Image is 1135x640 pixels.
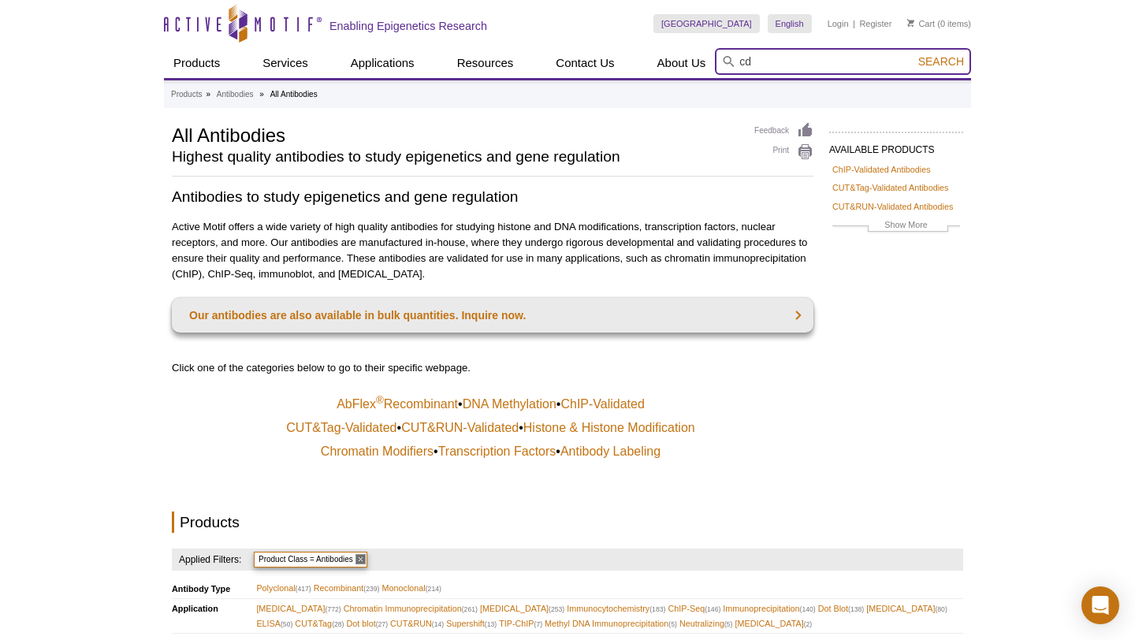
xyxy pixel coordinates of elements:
[832,218,960,236] a: Show More
[270,90,318,99] li: All Antibodies
[321,444,434,460] a: Chromatin Modifiers
[432,620,444,628] span: (14)
[768,14,812,33] a: English
[679,616,733,631] span: Neutralizing
[907,19,914,27] img: Your Cart
[485,620,497,628] span: (13)
[382,581,441,596] span: Monoclonal
[376,620,388,628] span: (27)
[259,90,264,99] li: »
[295,616,344,631] span: CUT&Tag
[832,180,948,195] a: CUT&Tag-Validated Antibodies
[332,620,344,628] span: (28)
[401,420,519,436] a: CUT&RUN-Validated
[363,585,379,593] span: (239)
[172,150,739,164] h2: Highest quality antibodies to study epigenetics and gene regulation
[256,581,311,596] span: Polyclonal
[480,601,564,616] span: [MEDICAL_DATA]
[376,394,384,406] sup: ®
[326,605,341,613] span: (772)
[848,605,864,613] span: (138)
[329,19,487,33] h2: Enabling Epigenetics Research
[281,620,292,628] span: (50)
[859,18,891,29] a: Register
[172,512,813,533] h2: Products
[256,616,292,631] span: ELISA
[1081,586,1119,624] div: Open Intercom Messenger
[173,393,812,415] td: • •
[164,48,229,78] a: Products
[754,122,813,140] a: Feedback
[668,620,677,628] span: (5)
[172,579,256,598] th: Antibody Type
[907,18,935,29] a: Cart
[217,87,254,102] a: Antibodies
[715,48,971,75] input: Keyword, Cat. No.
[560,396,644,412] a: ChIP-Validated
[545,616,677,631] span: Methyl DNA Immunoprecipitation
[337,396,458,412] a: AbFlex®Recombinant
[723,601,815,616] span: Immunoprecipitation
[499,616,542,631] span: TIP-ChIP
[344,601,478,616] span: Chromatin Immunoprecipitation
[567,601,665,616] span: Immunocytochemistry
[907,14,971,33] li: (0 items)
[649,605,665,613] span: (183)
[173,441,812,463] td: • •
[206,90,210,99] li: »
[653,14,760,33] a: [GEOGRAPHIC_DATA]
[426,585,441,593] span: (214)
[253,48,318,78] a: Services
[346,616,388,631] span: Dot blot
[172,360,813,376] p: Click one of the categories below to go to their specific webpage.
[390,616,444,631] span: CUT&RUN
[523,420,695,436] a: Histone & Histone Modification
[463,396,556,412] a: DNA Methylation
[832,162,931,177] a: ChIP-Validated Antibodies
[296,585,311,593] span: (417)
[172,298,813,333] a: Our antibodies are also available in bulk quantities. Inquire now.
[818,601,865,616] span: Dot Blot
[172,599,256,634] th: Application
[935,605,947,613] span: (80)
[829,132,963,160] h2: AVAILABLE PRODUCTS
[256,601,340,616] span: [MEDICAL_DATA]
[754,143,813,161] a: Print
[648,48,716,78] a: About Us
[832,199,953,214] a: CUT&RUN-Validated Antibodies
[534,620,543,628] span: (7)
[172,122,739,146] h1: All Antibodies
[549,605,564,613] span: (253)
[172,549,243,571] h4: Applied Filters:
[438,444,556,460] a: Transcription Factors
[286,420,396,436] a: CUT&Tag-Validated
[448,48,523,78] a: Resources
[724,620,733,628] span: (5)
[560,444,661,460] a: Antibody Labeling
[173,417,812,439] td: • •
[314,581,380,596] span: Recombinant
[254,552,367,567] span: Product Class = Antibodies
[918,55,964,68] span: Search
[446,616,497,631] span: Supershift
[705,605,720,613] span: (146)
[853,14,855,33] li: |
[804,620,813,628] span: (2)
[800,605,816,613] span: (140)
[914,54,969,69] button: Search
[462,605,478,613] span: (261)
[172,219,813,282] p: Active Motif offers a wide variety of high quality antibodies for studying histone and DNA modifi...
[866,601,947,616] span: [MEDICAL_DATA]
[668,601,720,616] span: ChIP-Seq
[546,48,623,78] a: Contact Us
[172,186,813,207] h2: Antibodies to study epigenetics and gene regulation
[171,87,202,102] a: Products
[828,18,849,29] a: Login
[735,616,812,631] span: [MEDICAL_DATA]
[341,48,424,78] a: Applications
